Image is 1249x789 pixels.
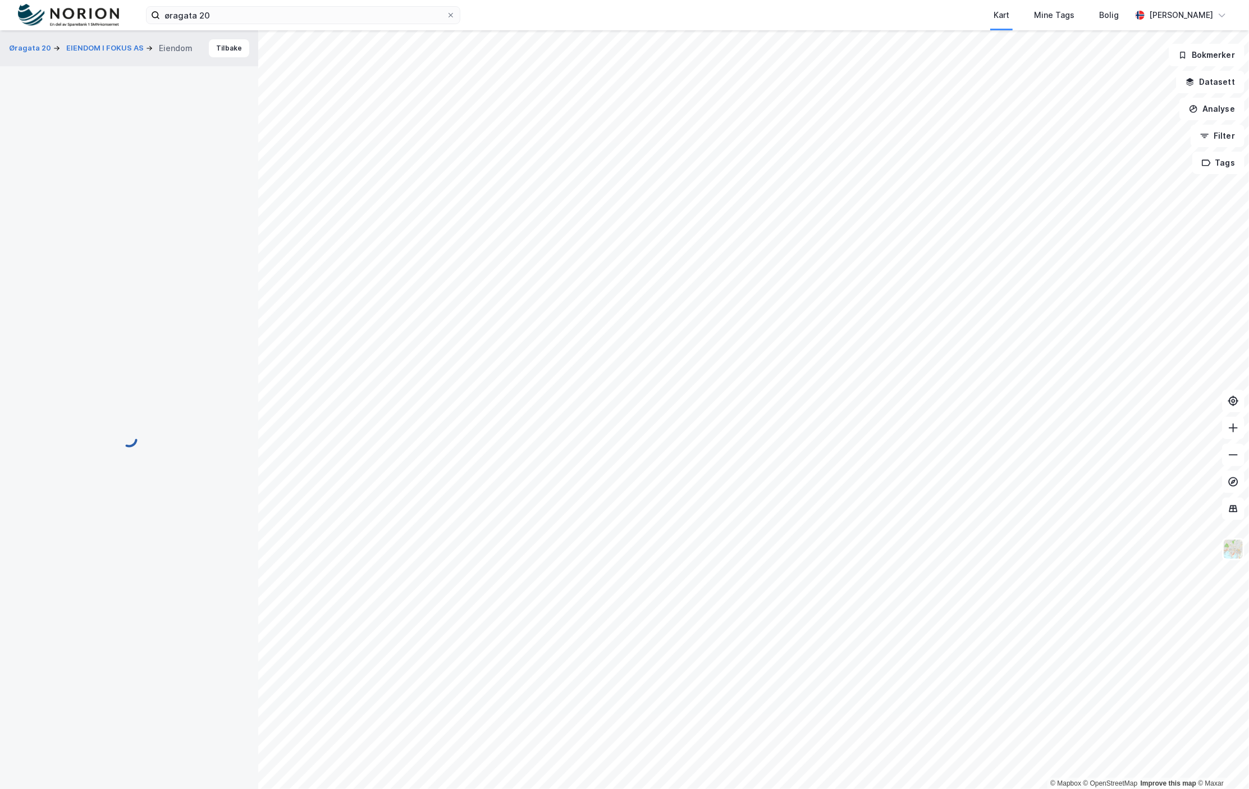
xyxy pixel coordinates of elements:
[1050,779,1081,787] a: Mapbox
[9,43,53,54] button: Øragata 20
[1193,735,1249,789] div: Kontrollprogram for chat
[209,39,249,57] button: Tilbake
[160,7,446,24] input: Søk på adresse, matrikkel, gårdeiere, leietakere eller personer
[1192,152,1245,174] button: Tags
[66,43,146,54] button: EIENDOM I FOKUS AS
[1169,44,1245,66] button: Bokmerker
[18,4,119,27] img: norion-logo.80e7a08dc31c2e691866.png
[1034,8,1074,22] div: Mine Tags
[1083,779,1138,787] a: OpenStreetMap
[1176,71,1245,93] button: Datasett
[1149,8,1213,22] div: [PERSON_NAME]
[1191,125,1245,147] button: Filter
[1193,735,1249,789] iframe: Chat Widget
[1141,779,1196,787] a: Improve this map
[1223,539,1244,560] img: Z
[159,42,193,55] div: Eiendom
[1179,98,1245,120] button: Analyse
[994,8,1009,22] div: Kart
[1099,8,1119,22] div: Bolig
[120,430,138,448] img: spinner.a6d8c91a73a9ac5275cf975e30b51cfb.svg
